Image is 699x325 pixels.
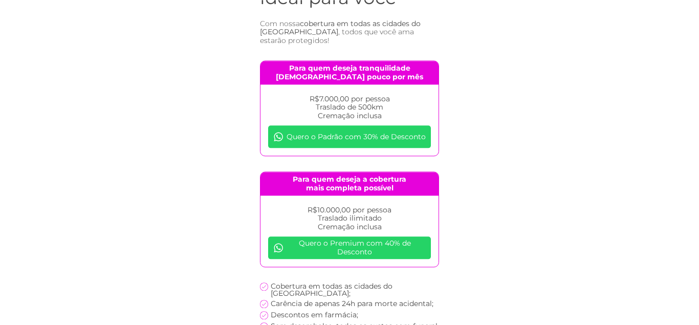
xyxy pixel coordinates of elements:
p: R$7.000,00 por pessoa Traslado de 500km Cremação inclusa [268,95,431,120]
p: Carência de apenas 24h para morte acidental; [271,300,433,307]
img: whatsapp [273,243,283,253]
h4: Para quem deseja a cobertura mais completa possível [260,172,439,196]
img: check icon [260,300,268,308]
p: Descontos em farmácia; [271,311,358,318]
img: whatsapp [273,132,283,142]
h3: Com nossa , todos que você ama estarão protegidos! [260,19,439,45]
p: R$10.000,00 por pessoa Traslado ilimitado Cremação inclusa [268,206,431,231]
span: cobertura em todas as cidades do [GEOGRAPHIC_DATA] [260,19,421,37]
a: Quero o Padrão com 30% de Desconto [268,125,431,148]
img: check icon [260,283,268,291]
img: check icon [260,311,268,319]
h4: Para quem deseja tranquilidade [DEMOGRAPHIC_DATA] pouco por mês [260,61,439,84]
p: Cobertura em todas as cidades do [GEOGRAPHIC_DATA]; [271,283,439,297]
a: Quero o Premium com 40% de Desconto [268,236,431,259]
